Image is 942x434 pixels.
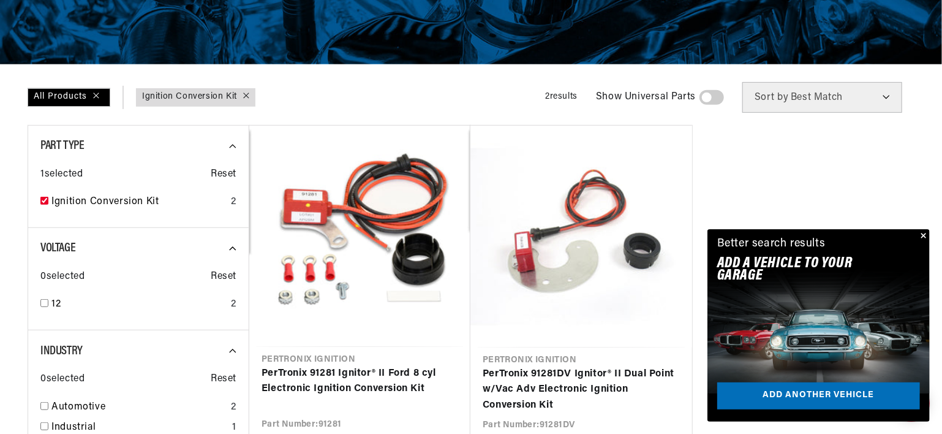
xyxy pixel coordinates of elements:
[717,257,889,283] h2: Add A VEHICLE to your garage
[142,90,237,104] a: Ignition Conversion Kit
[40,371,85,387] span: 0 selected
[28,88,110,107] div: All Products
[40,345,83,357] span: Industry
[211,371,236,387] span: Reset
[231,400,236,416] div: 2
[211,167,236,183] span: Reset
[51,297,226,313] a: 12
[231,297,236,313] div: 2
[915,229,930,244] button: Close
[545,92,578,101] span: 2 results
[483,367,680,414] a: PerTronix 91281DV Ignitor® II Dual Point w/Vac Adv Electronic Ignition Conversion Kit
[211,269,236,285] span: Reset
[262,366,458,397] a: PerTronix 91281 Ignitor® II Ford 8 cyl Electronic Ignition Conversion Kit
[717,235,826,253] div: Better search results
[40,269,85,285] span: 0 selected
[231,194,236,210] div: 2
[51,400,226,416] a: Automotive
[596,89,696,105] span: Show Universal Parts
[755,93,788,102] span: Sort by
[40,140,84,152] span: Part Type
[40,167,83,183] span: 1 selected
[742,82,902,113] select: Sort by
[717,383,920,410] a: Add another vehicle
[51,194,226,210] a: Ignition Conversion Kit
[40,242,75,254] span: Voltage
